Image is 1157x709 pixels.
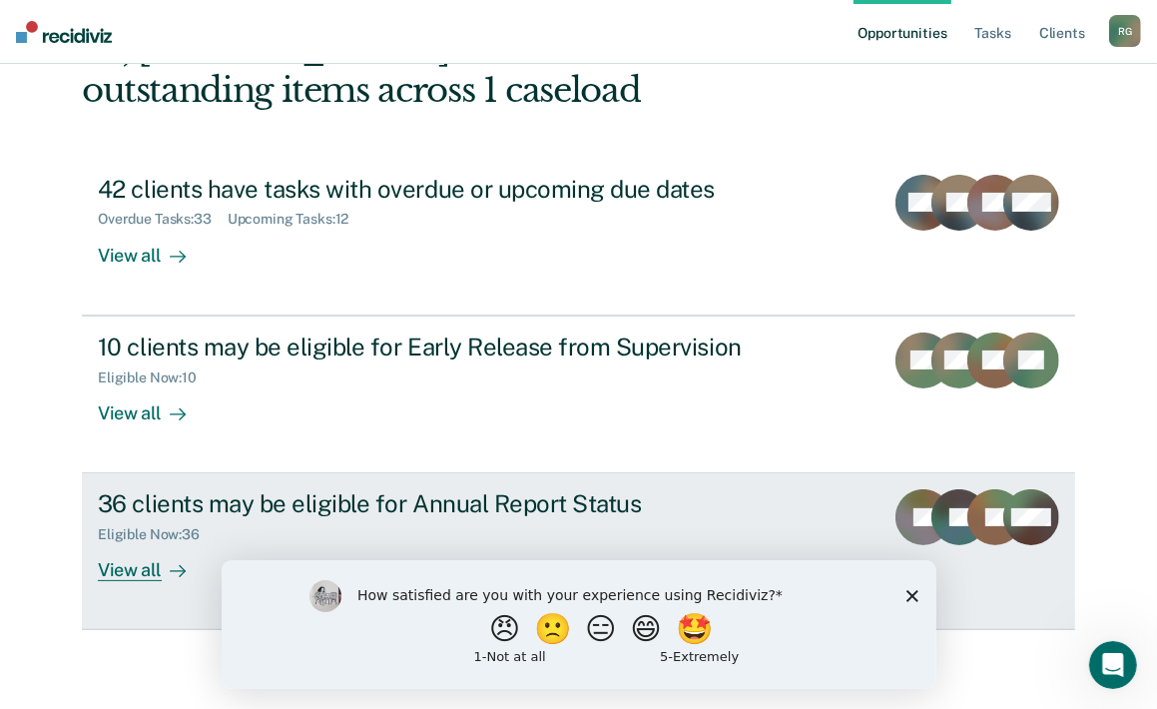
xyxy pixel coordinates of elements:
div: Eligible Now : 10 [98,369,213,386]
div: View all [98,385,210,424]
div: Eligible Now : 36 [98,526,216,543]
div: View all [98,543,210,582]
div: R G [1109,15,1141,47]
div: 10 clients may be eligible for Early Release from Supervision [98,333,799,361]
div: 42 clients have tasks with overdue or upcoming due dates [98,175,799,204]
a: 36 clients may be eligible for Annual Report StatusEligible Now:36View all [82,473,1075,630]
div: Overdue Tasks : 33 [98,211,228,228]
a: 10 clients may be eligible for Early Release from SupervisionEligible Now:10View all [82,316,1075,473]
div: Upcoming Tasks : 12 [228,211,365,228]
div: View all [98,228,210,267]
iframe: Intercom live chat [1089,641,1137,689]
a: 42 clients have tasks with overdue or upcoming due datesOverdue Tasks:33Upcoming Tasks:12View all [82,159,1075,316]
div: 36 clients may be eligible for Annual Report Status [98,489,799,518]
img: Recidiviz [16,21,112,43]
div: Hi, [PERSON_NAME]. We’ve found some outstanding items across 1 caseload [82,29,876,111]
iframe: Survey by Kim from Recidiviz [222,560,936,689]
button: RG [1109,15,1141,47]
